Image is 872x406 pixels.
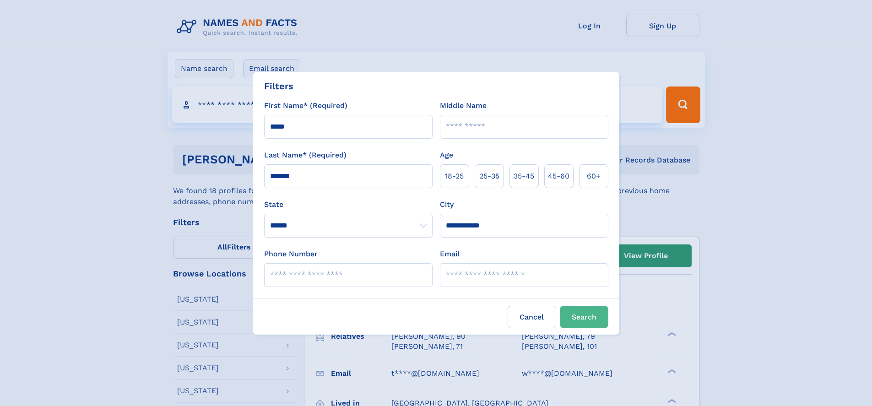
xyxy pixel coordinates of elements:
[440,150,453,161] label: Age
[560,306,608,328] button: Search
[514,171,534,182] span: 35‑45
[587,171,601,182] span: 60+
[264,100,347,111] label: First Name* (Required)
[479,171,499,182] span: 25‑35
[445,171,464,182] span: 18‑25
[264,199,433,210] label: State
[264,150,347,161] label: Last Name* (Required)
[440,100,487,111] label: Middle Name
[508,306,556,328] label: Cancel
[548,171,569,182] span: 45‑60
[440,199,454,210] label: City
[440,249,460,260] label: Email
[264,79,293,93] div: Filters
[264,249,318,260] label: Phone Number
